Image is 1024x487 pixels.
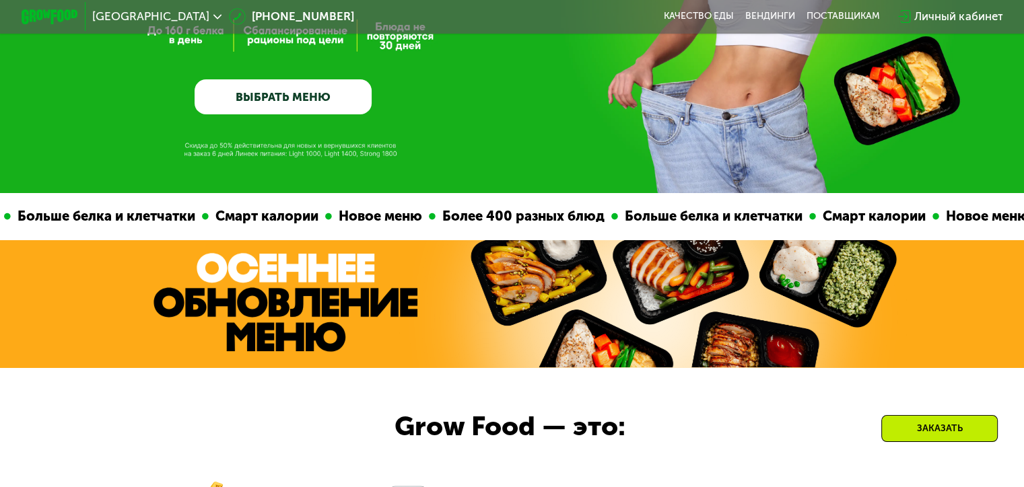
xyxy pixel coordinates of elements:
div: Смарт калории [208,206,325,227]
div: Больше белка и клетчатки [617,206,809,227]
div: Смарт калории [815,206,932,227]
div: Новое меню [331,206,428,227]
div: Больше белка и клетчатки [10,206,201,227]
a: Вендинги [745,11,795,22]
span: [GEOGRAPHIC_DATA] [92,11,209,22]
div: Более 400 разных блюд [435,206,611,227]
div: Личный кабинет [914,8,1002,25]
a: Качество еды [664,11,734,22]
a: [PHONE_NUMBER] [229,8,354,25]
div: поставщикам [807,11,880,22]
a: ВЫБРАТЬ МЕНЮ [195,79,372,115]
div: Заказать [881,415,998,442]
div: Grow Food — это: [395,406,666,447]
